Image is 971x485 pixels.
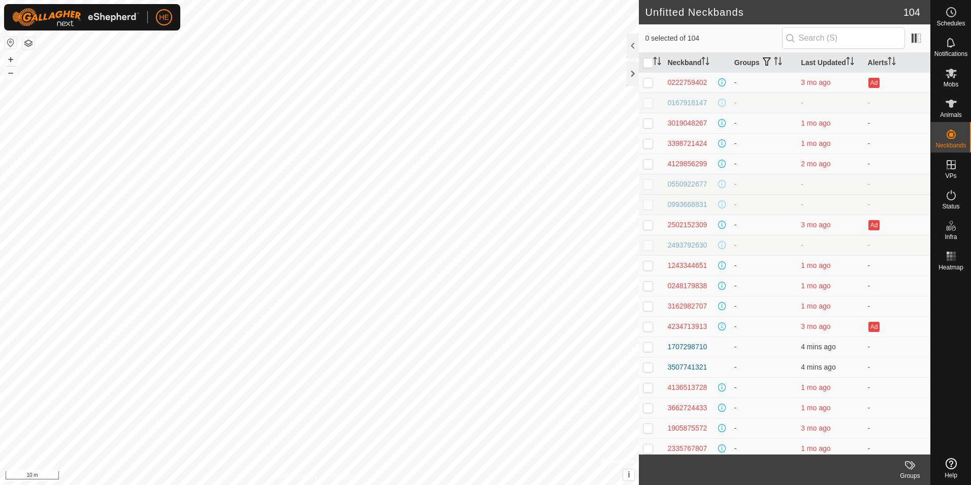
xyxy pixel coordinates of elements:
div: 4129856299 [667,159,707,169]
span: 5 Aug 2025, 9:53 am [801,282,830,290]
td: - [864,113,930,133]
div: 4136513728 [667,382,707,393]
div: 2335767807 [667,443,707,454]
td: - [730,377,797,398]
div: 3507741321 [667,362,707,373]
span: Schedules [936,20,965,26]
span: HE [159,12,169,23]
span: 5 Aug 2025, 10:03 am [801,261,830,269]
span: - [801,241,803,249]
td: - [864,276,930,296]
td: - [864,377,930,398]
td: - [730,154,797,174]
td: - [864,296,930,316]
input: Search (S) [782,27,905,49]
span: 0 selected of 104 [645,33,782,44]
div: 0222759402 [667,77,707,88]
span: 104 [903,5,920,20]
a: Contact Us [330,472,360,481]
td: - [864,235,930,255]
td: - [864,398,930,418]
div: 1243344651 [667,260,707,271]
span: - [801,200,803,208]
td: - [864,337,930,357]
span: 24 June 2025, 9:04 am [801,160,830,168]
span: i [628,470,630,479]
img: Gallagher Logo [12,8,139,26]
button: – [5,67,17,79]
td: - [864,93,930,113]
span: Help [945,472,957,478]
td: - [730,296,797,316]
div: 3019048267 [667,118,707,129]
span: Heatmap [938,264,963,270]
div: Groups [890,471,930,480]
a: Help [931,454,971,482]
td: - [730,174,797,194]
td: - [730,93,797,113]
span: 4 Aug 2025, 12:33 pm [801,383,830,391]
span: 14 May 2025, 11:23 am [801,221,830,229]
a: Privacy Policy [279,472,317,481]
div: 4234713913 [667,321,707,332]
span: VPs [945,173,956,179]
div: 1707298710 [667,342,707,352]
div: 3162982707 [667,301,707,312]
span: 11 May 2025, 5:22 pm [801,78,830,86]
button: + [5,53,17,66]
span: Neckbands [935,142,966,148]
td: - [730,357,797,377]
button: Ad [868,220,880,230]
div: 1905875572 [667,423,707,434]
span: 5 Aug 2025, 9:53 am [801,302,830,310]
td: - [864,133,930,154]
td: - [730,113,797,133]
td: - [864,357,930,377]
td: - [864,174,930,194]
td: - [730,215,797,235]
td: - [730,337,797,357]
span: Animals [940,112,962,118]
span: 11 May 2025, 5:23 pm [801,322,830,330]
td: - [730,438,797,459]
p-sorticon: Activate to sort [701,58,709,67]
p-sorticon: Activate to sort [774,58,782,67]
span: 11 Sept 2025, 1:43 pm [801,363,835,371]
td: - [864,194,930,215]
td: - [730,316,797,337]
td: - [864,418,930,438]
p-sorticon: Activate to sort [653,58,661,67]
h2: Unfitted Neckbands [645,6,903,18]
span: Notifications [934,51,967,57]
span: 6 June 2025, 1:14 pm [801,424,830,432]
th: Alerts [864,53,930,73]
div: 0167918147 [667,98,707,108]
button: Reset Map [5,37,17,49]
span: - [801,99,803,107]
span: Status [942,203,959,209]
td: - [730,255,797,276]
button: Map Layers [22,37,35,49]
span: Mobs [944,81,958,87]
div: 3398721424 [667,138,707,149]
td: - [730,194,797,215]
span: Infra [945,234,957,240]
th: Last Updated [797,53,863,73]
th: Groups [730,53,797,73]
div: 0550922677 [667,179,707,190]
td: - [730,133,797,154]
td: - [730,276,797,296]
div: 0993668831 [667,199,707,210]
span: 11 Sept 2025, 1:43 pm [801,343,835,351]
button: i [623,469,634,480]
button: Ad [868,322,880,332]
td: - [864,438,930,459]
span: - [801,180,803,188]
span: 5 Aug 2025, 10:04 am [801,139,830,147]
td: - [730,72,797,93]
div: 2502152309 [667,220,707,230]
p-sorticon: Activate to sort [846,58,854,67]
div: 0248179838 [667,281,707,291]
p-sorticon: Activate to sort [888,58,896,67]
td: - [730,235,797,255]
